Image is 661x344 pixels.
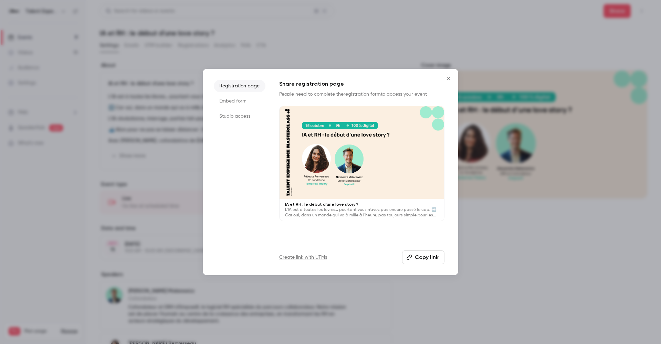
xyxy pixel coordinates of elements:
button: Close [442,72,455,85]
a: Create link with UTMs [279,254,327,261]
p: IA et RH : le début d'une love story ? [285,202,439,207]
p: L’IA est à toutes les lèvres… pourtant vous n’avez pas encore passé le cap. ➡️ Car oui, dans un m... [285,207,439,218]
a: registration form [344,92,381,97]
li: Studio access [214,110,265,122]
h1: Share registration page [279,80,444,88]
li: Registration page [214,80,265,92]
p: People need to complete the to access your event [279,91,444,98]
button: Copy link [402,250,444,264]
a: IA et RH : le début d'une love story ?L’IA est à toutes les lèvres… pourtant vous n’avez pas enco... [279,106,444,221]
li: Embed form [214,95,265,107]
